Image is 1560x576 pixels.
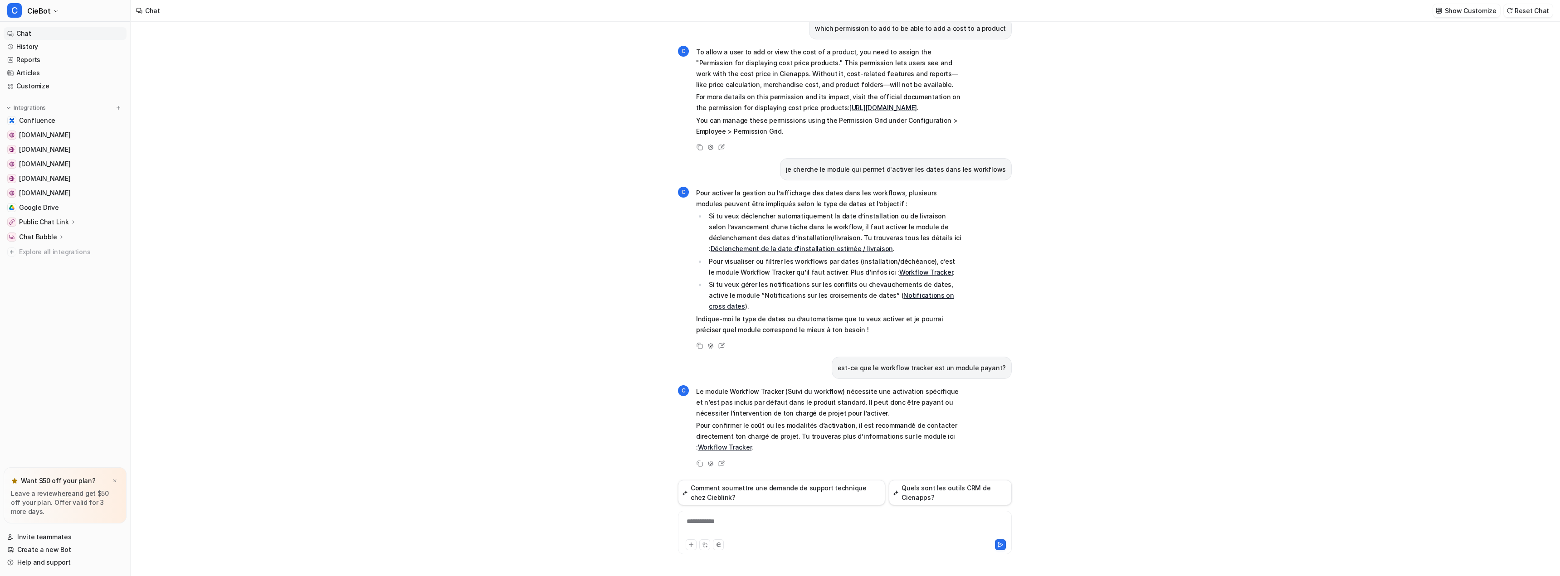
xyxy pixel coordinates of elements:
[11,477,18,484] img: star
[889,480,1012,505] button: Quels sont les outils CRM de Cienapps?
[4,80,127,92] a: Customize
[4,67,127,79] a: Articles
[4,129,127,141] a: cienapps.com[DOMAIN_NAME]
[9,118,15,123] img: Confluence
[4,53,127,66] a: Reports
[112,478,117,484] img: x
[4,543,127,556] a: Create a new Bot
[115,105,122,111] img: menu_add.svg
[9,205,15,210] img: Google Drive
[4,187,127,199] a: software.ciemetric.com[DOMAIN_NAME]
[4,40,127,53] a: History
[709,256,961,278] p: Pour visualiser ou filtrer les workflows par dates (installation/déchéance), c’est le module Work...
[709,211,961,254] p: Si tu veux déclencher automatiquement la date d’installation ou de livraison selon l’avancement d...
[19,131,70,140] span: [DOMAIN_NAME]
[786,164,1006,175] p: je cherche le module qui permet d'activer les dates dans les workflows
[19,160,70,169] span: [DOMAIN_NAME]
[19,245,123,259] span: Explore all integrations
[11,489,119,516] p: Leave a review and get $50 off your plan. Offer valid for 3 more days.
[19,232,57,242] p: Chat Bubble
[678,46,689,57] span: C
[4,201,127,214] a: Google DriveGoogle Drive
[19,189,70,198] span: [DOMAIN_NAME]
[9,219,15,225] img: Public Chat Link
[1506,7,1513,14] img: reset
[4,114,127,127] a: ConfluenceConfluence
[849,104,917,111] a: [URL][DOMAIN_NAME]
[5,105,12,111] img: expand menu
[696,314,961,335] p: Indique-moi le type de dates ou d’automatisme que tu veux activer et je pourrai préciser quel mod...
[709,279,961,312] p: Si tu veux gérer les notifications sur les conflits ou chevauchements de dates, active le module ...
[696,47,961,90] p: To allow a user to add or view the cost of a product, you need to assign the "Permission for disp...
[838,363,1006,373] p: est-ce que le workflow tracker est un module payant?
[9,176,15,181] img: ciemetric.com
[696,115,961,137] p: You can manage these permissions using the Permission Grid under Configuration > Employee > Permi...
[58,489,72,497] a: here
[696,188,961,209] p: Pour activer la gestion ou l’affichage des dates dans les workflows, plusieurs modules peuvent êt...
[4,143,127,156] a: cieblink.com[DOMAIN_NAME]
[4,556,127,569] a: Help and support
[696,386,961,419] p: Le module Workflow Tracker (Suivi du workflow) nécessite une activation spécifique et n’est pas i...
[4,531,127,543] a: Invite teammates
[4,246,127,258] a: Explore all integrations
[4,172,127,185] a: ciemetric.com[DOMAIN_NAME]
[19,116,55,125] span: Confluence
[19,174,70,183] span: [DOMAIN_NAME]
[1504,4,1553,17] button: Reset Chat
[678,480,885,505] button: Comment soumettre une demande de support technique chez Cieblink?
[7,247,16,257] img: explore all integrations
[9,190,15,196] img: software.ciemetric.com
[696,92,961,113] p: For more details on this permission and its impact, visit the official documentation on the permi...
[899,268,953,276] a: Workflow Tracker
[19,145,70,154] span: [DOMAIN_NAME]
[678,187,689,198] span: C
[815,23,1006,34] p: which permission to add to be able to add a cost to a product
[4,27,127,40] a: Chat
[4,158,127,170] a: app.cieblink.com[DOMAIN_NAME]
[19,203,59,212] span: Google Drive
[7,3,22,18] span: C
[21,476,96,485] p: Want $50 off your plan?
[9,132,15,138] img: cienapps.com
[1436,7,1442,14] img: customize
[14,104,46,111] p: Integrations
[145,6,160,15] div: Chat
[678,385,689,396] span: C
[9,234,15,240] img: Chat Bubble
[711,245,893,252] a: Déclenchement de la date d'installation estimée / livraison
[698,443,752,451] a: Workflow Tracker
[19,218,69,227] p: Public Chat Link
[1433,4,1500,17] button: Show Customize
[9,147,15,152] img: cieblink.com
[1445,6,1497,15] p: Show Customize
[4,103,49,112] button: Integrations
[696,420,961,453] p: Pour confirmer le coût ou les modalités d’activation, il est recommandé de contacter directement ...
[27,5,51,17] span: CieBot
[9,161,15,167] img: app.cieblink.com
